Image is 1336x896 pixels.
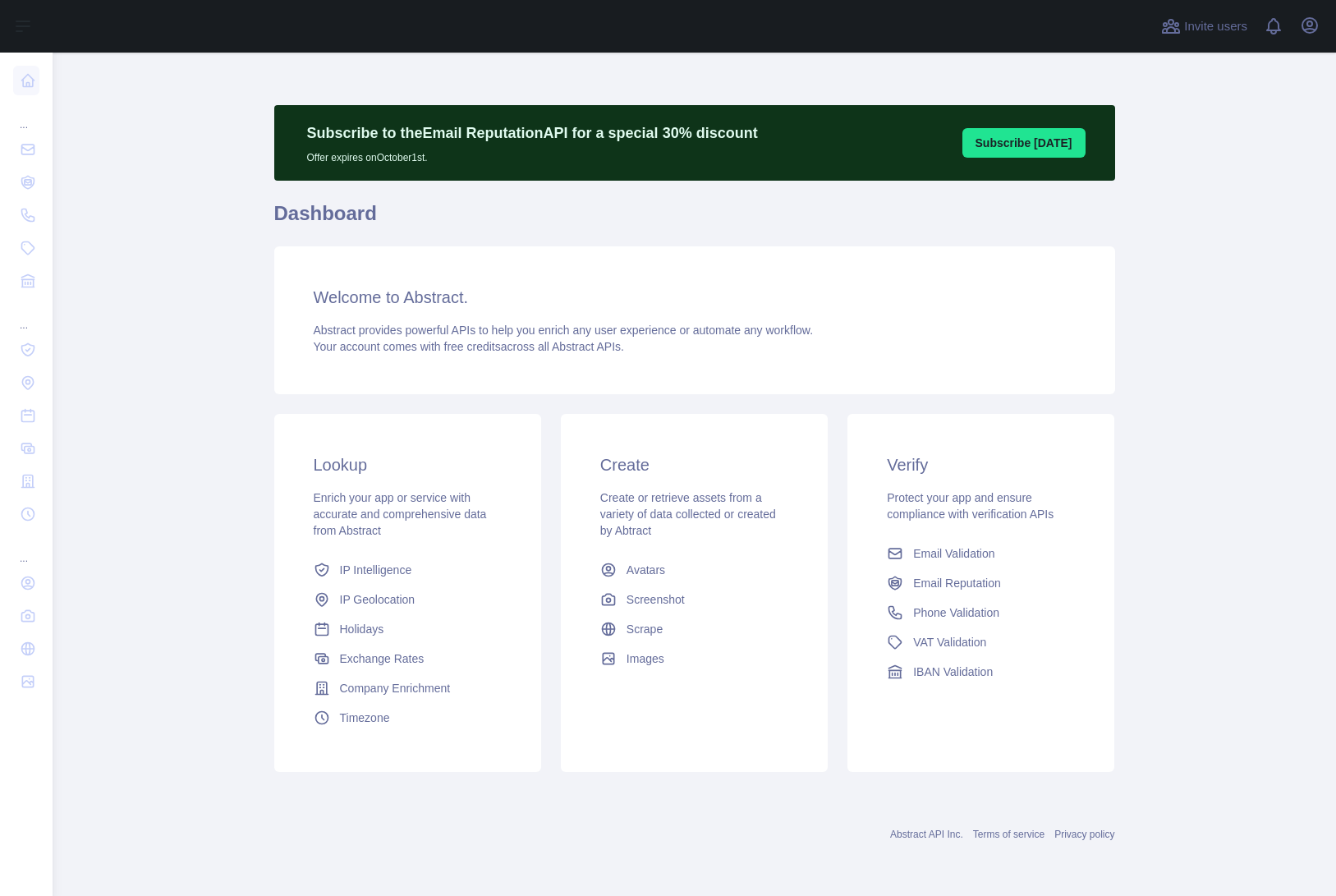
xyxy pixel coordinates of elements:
span: Create or retrieve assets from a variety of data collected or created by Abtract [600,491,776,537]
span: Timezone [340,710,390,726]
span: Company Enrichment [340,680,451,696]
span: Invite users [1184,17,1247,36]
span: Avatars [627,562,665,578]
span: Your account comes with across all Abstract APIs. [314,340,624,353]
button: Subscribe [DATE] [962,128,1086,158]
a: Abstract API Inc. [890,829,963,840]
span: Screenshot [627,591,685,608]
h3: Create [600,453,788,476]
span: Enrich your app or service with accurate and comprehensive data from Abstract [314,491,487,537]
a: IBAN Validation [880,657,1081,687]
span: Holidays [340,621,384,637]
a: IP Geolocation [307,585,508,614]
a: Terms of service [973,829,1044,840]
a: Avatars [594,555,795,585]
a: Phone Validation [880,598,1081,627]
span: Email Validation [913,545,994,562]
span: Phone Validation [913,604,999,621]
span: IP Geolocation [340,591,415,608]
a: Timezone [307,703,508,733]
span: IP Intelligence [340,562,412,578]
a: Scrape [594,614,795,644]
h3: Verify [887,453,1075,476]
span: Images [627,650,664,667]
span: Protect your app and ensure compliance with verification APIs [887,491,1054,521]
a: Company Enrichment [307,673,508,703]
a: Privacy policy [1054,829,1114,840]
p: Subscribe to the Email Reputation API for a special 30 % discount [307,122,758,145]
a: Email Validation [880,539,1081,568]
div: ... [13,299,39,332]
a: Holidays [307,614,508,644]
span: VAT Validation [913,634,986,650]
span: Scrape [627,621,663,637]
span: Exchange Rates [340,650,425,667]
button: Invite users [1158,13,1251,39]
h1: Dashboard [274,200,1115,240]
a: Images [594,644,795,673]
a: Screenshot [594,585,795,614]
p: Offer expires on October 1st. [307,145,758,164]
span: Abstract provides powerful APIs to help you enrich any user experience or automate any workflow. [314,324,814,337]
span: IBAN Validation [913,664,993,680]
a: IP Intelligence [307,555,508,585]
div: ... [13,532,39,565]
span: Email Reputation [913,575,1001,591]
div: ... [13,99,39,131]
h3: Welcome to Abstract. [314,286,1076,309]
a: VAT Validation [880,627,1081,657]
a: Exchange Rates [307,644,508,673]
span: free credits [444,340,501,353]
a: Email Reputation [880,568,1081,598]
h3: Lookup [314,453,502,476]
